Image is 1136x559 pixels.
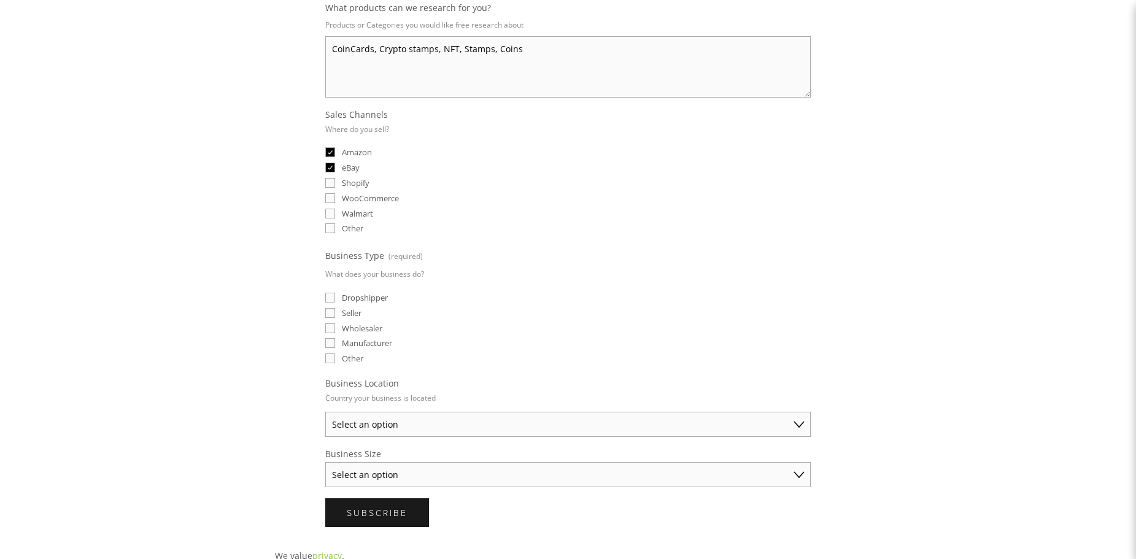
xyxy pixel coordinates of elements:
[342,337,392,349] span: Manufacturer
[347,507,408,519] span: Subscribe
[388,247,423,265] span: (required)
[325,353,335,363] input: Other
[325,16,811,34] p: Products or Categories you would like free research about
[342,353,363,364] span: Other
[325,147,335,157] input: Amazon
[342,147,372,158] span: Amazon
[325,462,811,487] select: Business Size
[325,323,335,333] input: Wholesaler
[325,265,424,283] p: What does your business do?
[325,178,335,188] input: Shopify
[342,193,399,204] span: WooCommerce
[342,307,361,318] span: Seller
[325,250,384,261] span: Business Type
[325,308,335,318] input: Seller
[325,389,436,407] p: Country your business is located
[325,223,335,233] input: Other
[342,177,369,188] span: Shopify
[325,498,429,527] button: SubscribeSubscribe
[325,293,335,303] input: Dropshipper
[342,292,388,303] span: Dropshipper
[325,36,811,98] textarea: CoinCards, Crypto stamps, NFT, Stamps, Coins
[325,109,388,120] span: Sales Channels
[342,162,360,173] span: eBay
[342,323,382,334] span: Wholesaler
[342,223,363,234] span: Other
[325,209,335,218] input: Walmart
[342,208,373,219] span: Walmart
[325,120,389,138] p: Where do you sell?
[325,412,811,437] select: Business Location
[325,377,399,389] span: Business Location
[325,163,335,172] input: eBay
[325,2,491,13] span: What products can we research for you?
[325,193,335,203] input: WooCommerce
[325,338,335,348] input: Manufacturer
[325,448,381,460] span: Business Size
